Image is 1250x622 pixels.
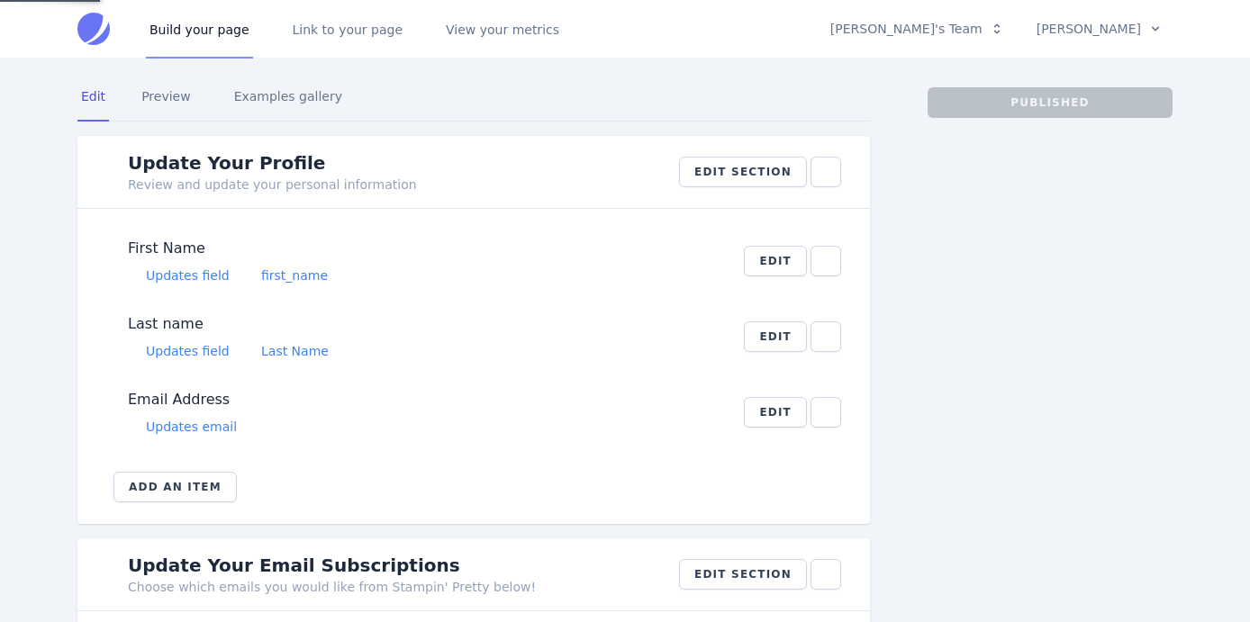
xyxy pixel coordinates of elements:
[128,553,460,578] div: Update Your Email Subscriptions
[928,87,1173,118] button: Published
[744,397,807,428] button: Edit
[138,73,202,122] a: Preview
[113,472,237,502] button: Add an item
[146,342,261,360] div: Updates field
[128,578,536,596] div: Choose which emails you would like from Stampin' Pretty below!
[1025,14,1173,44] button: [PERSON_NAME]
[77,73,870,122] nav: Tabs
[128,313,722,335] div: Last name
[146,418,261,436] div: Updates email
[679,157,807,187] button: Edit section
[128,176,417,194] div: Review and update your personal information
[231,73,353,122] a: Examples gallery
[261,342,329,360] div: Last Name
[261,266,328,284] div: first_name
[128,238,722,259] div: First Name
[744,321,807,352] button: Edit
[77,73,109,122] a: Edit
[744,246,807,276] button: Edit
[679,559,807,590] button: Edit section
[819,14,1014,44] button: [PERSON_NAME]'s Team
[128,150,325,176] div: Update Your Profile
[146,266,261,284] div: Updates field
[128,389,722,410] div: Email Address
